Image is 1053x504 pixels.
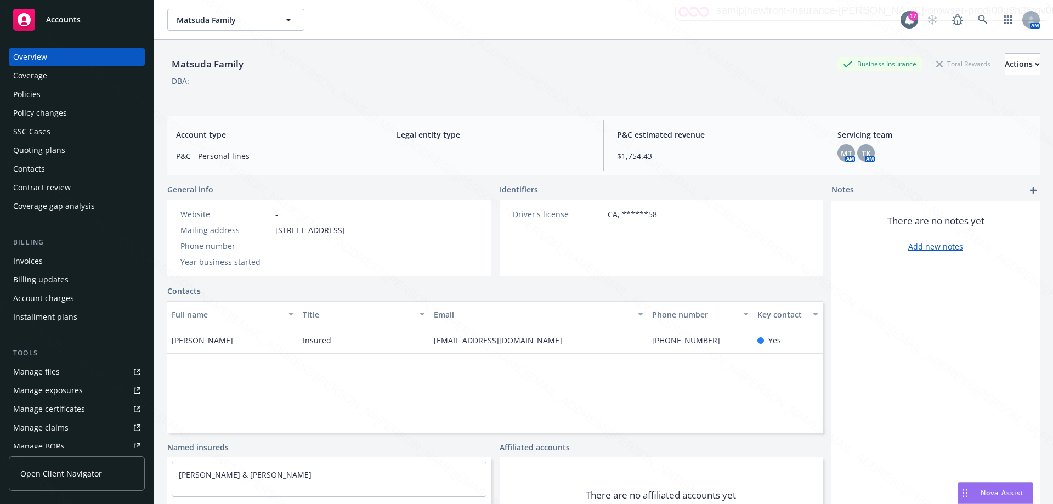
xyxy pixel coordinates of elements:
[9,141,145,159] a: Quoting plans
[303,309,413,320] div: Title
[9,271,145,288] a: Billing updates
[13,123,50,140] div: SSC Cases
[180,208,271,220] div: Website
[841,148,852,159] span: MT
[298,301,429,327] button: Title
[9,363,145,381] a: Manage files
[9,160,145,178] a: Contacts
[757,309,806,320] div: Key contact
[513,208,603,220] div: Driver's license
[13,141,65,159] div: Quoting plans
[753,301,823,327] button: Key contact
[921,9,943,31] a: Start snowing
[13,271,69,288] div: Billing updates
[617,129,811,140] span: P&C estimated revenue
[997,9,1019,31] a: Switch app
[9,308,145,326] a: Installment plans
[275,240,278,252] span: -
[9,104,145,122] a: Policy changes
[768,335,781,346] span: Yes
[167,301,298,327] button: Full name
[9,179,145,196] a: Contract review
[167,57,248,71] div: Matsuda Family
[9,123,145,140] a: SSC Cases
[13,290,74,307] div: Account charges
[180,224,271,236] div: Mailing address
[176,150,370,162] span: P&C - Personal lines
[177,14,271,26] span: Matsuda Family
[172,335,233,346] span: [PERSON_NAME]
[13,400,85,418] div: Manage certificates
[648,301,752,327] button: Phone number
[275,256,278,268] span: -
[13,179,71,196] div: Contract review
[275,224,345,236] span: [STREET_ADDRESS]
[887,214,984,228] span: There are no notes yet
[1005,53,1040,75] button: Actions
[9,48,145,66] a: Overview
[167,441,229,453] a: Named insureds
[397,129,590,140] span: Legal entity type
[652,309,736,320] div: Phone number
[434,335,571,346] a: [EMAIL_ADDRESS][DOMAIN_NAME]
[958,483,972,503] div: Drag to move
[9,67,145,84] a: Coverage
[13,197,95,215] div: Coverage gap analysis
[908,11,918,21] div: 17
[958,482,1033,504] button: Nova Assist
[947,9,969,31] a: Report a Bug
[981,488,1024,497] span: Nova Assist
[13,419,69,437] div: Manage claims
[652,335,729,346] a: [PHONE_NUMBER]
[9,400,145,418] a: Manage certificates
[1027,184,1040,197] a: add
[13,438,65,455] div: Manage BORs
[931,57,996,71] div: Total Rewards
[9,348,145,359] div: Tools
[9,197,145,215] a: Coverage gap analysis
[13,308,77,326] div: Installment plans
[908,241,963,252] a: Add new notes
[20,468,102,479] span: Open Client Navigator
[429,301,648,327] button: Email
[1005,54,1040,75] div: Actions
[9,382,145,399] a: Manage exposures
[500,184,538,195] span: Identifiers
[586,489,736,502] span: There are no affiliated accounts yet
[9,237,145,248] div: Billing
[434,309,631,320] div: Email
[9,86,145,103] a: Policies
[9,438,145,455] a: Manage BORs
[837,57,922,71] div: Business Insurance
[179,469,312,480] a: [PERSON_NAME] & [PERSON_NAME]
[617,150,811,162] span: $1,754.43
[46,15,81,24] span: Accounts
[9,419,145,437] a: Manage claims
[862,148,871,159] span: TK
[9,252,145,270] a: Invoices
[9,290,145,307] a: Account charges
[13,48,47,66] div: Overview
[176,129,370,140] span: Account type
[303,335,331,346] span: Insured
[172,75,192,87] div: DBA: -
[837,129,1031,140] span: Servicing team
[13,86,41,103] div: Policies
[397,150,590,162] span: -
[9,4,145,35] a: Accounts
[167,9,304,31] button: Matsuda Family
[180,256,271,268] div: Year business started
[831,184,854,197] span: Notes
[167,285,201,297] a: Contacts
[180,240,271,252] div: Phone number
[13,104,67,122] div: Policy changes
[13,160,45,178] div: Contacts
[500,441,570,453] a: Affiliated accounts
[167,184,213,195] span: General info
[13,363,60,381] div: Manage files
[972,9,994,31] a: Search
[275,209,278,219] a: -
[13,382,83,399] div: Manage exposures
[13,67,47,84] div: Coverage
